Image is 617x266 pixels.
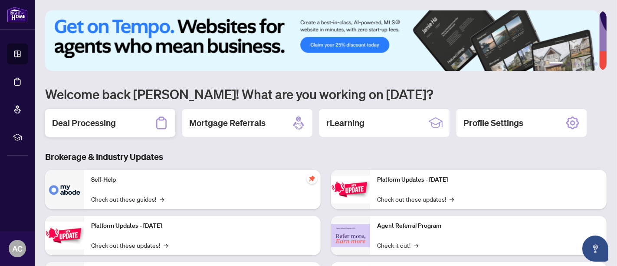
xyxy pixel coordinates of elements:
p: Platform Updates - [DATE] [377,175,600,185]
img: Agent Referral Program [331,224,370,248]
h2: Deal Processing [52,117,116,129]
span: → [414,240,418,250]
h1: Welcome back [PERSON_NAME]! What are you working on [DATE]? [45,86,607,102]
img: logo [7,7,28,23]
img: Platform Updates - September 16, 2025 [45,222,84,249]
span: → [450,194,454,204]
h2: rLearning [326,117,364,129]
p: Platform Updates - [DATE] [91,221,314,231]
a: Check out these updates!→ [377,194,454,204]
a: Check out these updates!→ [91,240,168,250]
button: 2 [567,62,570,66]
button: 3 [574,62,577,66]
button: 4 [581,62,584,66]
img: Platform Updates - June 23, 2025 [331,176,370,203]
span: pushpin [307,173,317,184]
span: AC [12,243,23,255]
img: Slide 0 [45,10,599,71]
button: 5 [587,62,591,66]
button: 6 [594,62,598,66]
button: 1 [549,62,563,66]
h2: Mortgage Referrals [189,117,266,129]
h2: Profile Settings [463,117,523,129]
img: Self-Help [45,170,84,209]
h3: Brokerage & Industry Updates [45,151,607,163]
a: Check out these guides!→ [91,194,164,204]
span: → [160,194,164,204]
button: Open asap [582,236,608,262]
a: Check it out!→ [377,240,418,250]
p: Self-Help [91,175,314,185]
span: → [164,240,168,250]
p: Agent Referral Program [377,221,600,231]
